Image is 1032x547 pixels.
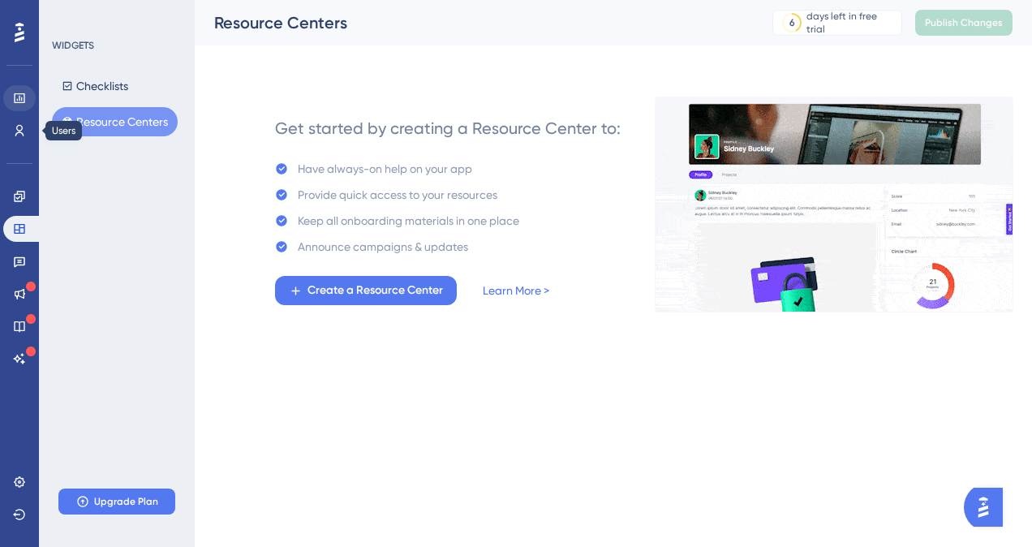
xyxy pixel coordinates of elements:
[298,185,497,205] div: Provide quick access to your resources
[58,489,175,515] button: Upgrade Plan
[52,107,178,136] button: Resource Centers
[925,16,1003,29] span: Publish Changes
[214,11,732,34] div: Resource Centers
[307,281,443,300] span: Create a Resource Center
[806,10,897,36] div: days left in free trial
[483,281,549,300] a: Learn More >
[275,117,621,140] div: Get started by creating a Resource Center to:
[275,276,457,305] button: Create a Resource Center
[52,71,138,101] button: Checklists
[789,16,795,29] div: 6
[298,211,519,230] div: Keep all onboarding materials in one place
[94,495,158,508] span: Upgrade Plan
[298,159,472,179] div: Have always-on help on your app
[964,483,1013,532] iframe: UserGuiding AI Assistant Launcher
[655,97,1013,312] img: 0356d1974f90e2cc51a660023af54dec.gif
[52,39,94,52] div: WIDGETS
[915,10,1013,36] button: Publish Changes
[298,237,468,256] div: Announce campaigns & updates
